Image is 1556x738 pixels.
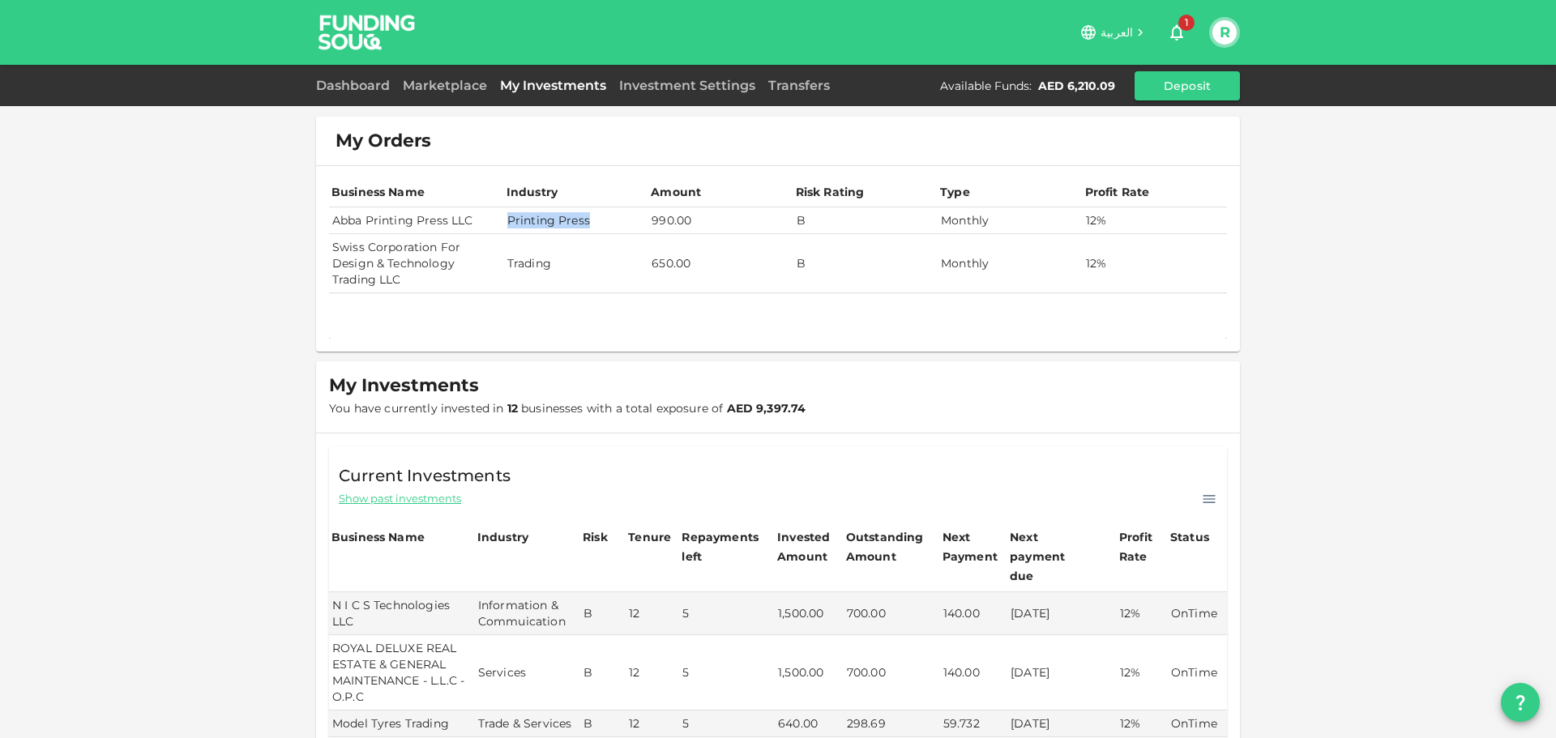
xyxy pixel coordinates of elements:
[1178,15,1195,31] span: 1
[940,592,1007,635] td: 140.00
[793,207,938,234] td: B
[329,592,475,635] td: N I C S Technologies LLC
[339,463,511,488] span: Current Investments
[775,592,844,635] td: 1,500.00
[477,527,528,547] div: Industry
[940,182,972,202] div: Type
[943,527,1005,566] div: Next Payment
[336,130,431,152] span: My Orders
[626,710,679,737] td: 12
[1085,182,1150,202] div: Profit Rate
[846,527,927,566] div: Outstanding Amount
[628,527,671,547] div: Tenure
[507,401,518,416] strong: 12
[682,527,763,566] div: Repayments left
[331,182,425,202] div: Business Name
[938,207,1082,234] td: Monthly
[796,182,865,202] div: Risk Rating
[1010,527,1091,586] div: Next payment due
[1083,234,1228,293] td: 12%
[938,234,1082,293] td: Monthly
[1038,78,1115,94] div: AED 6,210.09
[1161,16,1193,49] button: 1
[648,207,793,234] td: 990.00
[580,710,626,737] td: B
[651,182,701,202] div: Amount
[583,527,615,547] div: Risk
[1117,635,1168,710] td: 12%
[679,635,775,710] td: 5
[1119,527,1165,566] div: Profit Rate
[1101,25,1133,40] span: العربية
[396,78,494,93] a: Marketplace
[329,374,479,397] span: My Investments
[1007,592,1117,635] td: [DATE]
[339,491,461,506] span: Show past investments
[329,401,806,416] span: You have currently invested in businesses with a total exposure of
[1168,710,1227,737] td: OnTime
[727,401,806,416] strong: AED 9,397.74
[940,635,1007,710] td: 140.00
[580,635,626,710] td: B
[626,635,679,710] td: 12
[329,207,504,234] td: Abba Printing Press LLC
[777,527,841,566] div: Invested Amount
[507,182,558,202] div: Industry
[793,234,938,293] td: B
[580,592,626,635] td: B
[329,635,475,710] td: ROYAL DELUXE REAL ESTATE & GENERAL MAINTENANCE - L.L.C - O.P.C
[613,78,762,93] a: Investment Settings
[504,207,648,234] td: Printing Press
[1117,592,1168,635] td: 12%
[1170,527,1211,547] div: Status
[504,234,648,293] td: Trading
[1117,710,1168,737] td: 12%
[1212,20,1237,45] button: R
[844,592,940,635] td: 700.00
[331,527,425,547] div: Business Name
[940,78,1032,94] div: Available Funds :
[1168,635,1227,710] td: OnTime
[679,710,775,737] td: 5
[775,710,844,737] td: 640.00
[329,234,504,293] td: Swiss Corporation For Design & Technology Trading LLC
[475,635,580,710] td: Services
[1501,683,1540,722] button: question
[1083,207,1228,234] td: 12%
[1135,71,1240,100] button: Deposit
[1168,592,1227,635] td: OnTime
[329,710,475,737] td: Model Tyres Trading
[844,710,940,737] td: 298.69
[1007,710,1117,737] td: [DATE]
[940,710,1007,737] td: 59.732
[648,234,793,293] td: 650.00
[494,78,613,93] a: My Investments
[316,78,396,93] a: Dashboard
[844,635,940,710] td: 700.00
[762,78,836,93] a: Transfers
[475,710,580,737] td: Trade & Services
[1007,635,1117,710] td: [DATE]
[679,592,775,635] td: 5
[626,592,679,635] td: 12
[775,635,844,710] td: 1,500.00
[475,592,580,635] td: Information & Commuication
